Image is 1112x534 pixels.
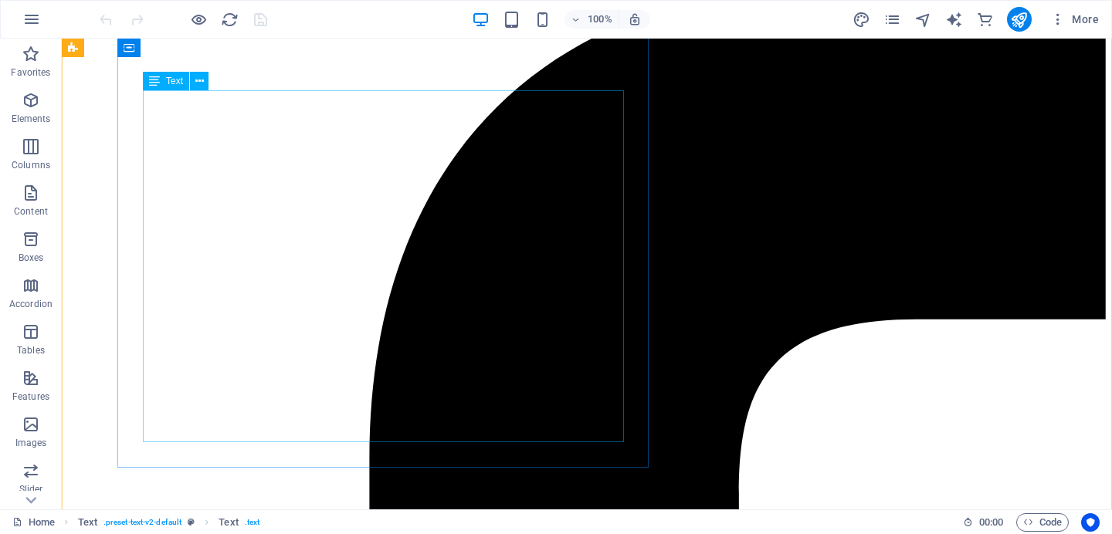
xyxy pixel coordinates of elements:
button: reload [220,10,239,29]
p: Images [15,437,47,449]
span: . text [245,513,259,532]
button: text_generator [945,10,964,29]
p: Slider [19,483,43,495]
span: Text [166,76,183,86]
i: AI Writer [945,11,963,29]
p: Content [14,205,48,218]
button: navigator [914,10,933,29]
span: Click to select. Double-click to edit [219,513,238,532]
p: Favorites [11,66,50,79]
span: : [990,516,992,528]
button: publish [1007,7,1032,32]
button: 100% [564,10,619,29]
h6: 100% [588,10,612,29]
p: Tables [17,344,45,357]
button: More [1044,7,1105,32]
h6: Session time [963,513,1004,532]
button: commerce [976,10,995,29]
button: Usercentrics [1081,513,1100,532]
button: design [853,10,871,29]
p: Boxes [19,252,44,264]
a: Click to cancel selection. Double-click to open Pages [12,513,55,532]
span: Code [1023,513,1062,532]
button: Code [1016,513,1069,532]
button: Click here to leave preview mode and continue editing [189,10,208,29]
p: Elements [12,113,51,125]
button: pages [883,10,902,29]
span: Click to select. Double-click to edit [78,513,97,532]
i: Navigator [914,11,932,29]
span: More [1050,12,1099,27]
i: Pages (Ctrl+Alt+S) [883,11,901,29]
p: Accordion [9,298,53,310]
i: Reload page [221,11,239,29]
i: Commerce [976,11,994,29]
nav: breadcrumb [78,513,260,532]
i: Publish [1010,11,1028,29]
p: Columns [12,159,50,171]
i: On resize automatically adjust zoom level to fit chosen device. [628,12,642,26]
i: Design (Ctrl+Alt+Y) [853,11,870,29]
span: . preset-text-v2-default [103,513,181,532]
span: 00 00 [979,513,1003,532]
i: This element is a customizable preset [188,518,195,526]
p: Features [12,390,49,403]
